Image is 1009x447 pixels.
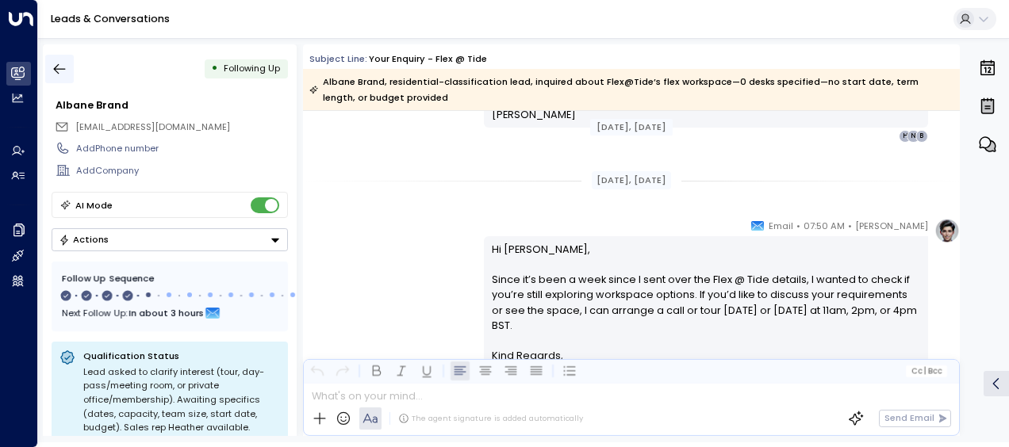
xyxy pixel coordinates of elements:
div: • [211,57,218,80]
div: AddCompany [76,164,287,178]
button: Redo [333,361,352,380]
a: Leads & Conversations [51,12,170,25]
div: H [899,130,911,143]
div: Follow Up Sequence [62,272,278,285]
span: In about 3 hours [129,304,204,322]
div: Next Follow Up: [62,304,278,322]
span: Email [769,218,793,234]
span: Cc Bcc [911,367,942,376]
span: bonjour@albanebrand.photography [75,120,230,134]
div: Lead asked to clarify interest (tour, day-pass/meeting room, or private office/membership). Await... [83,365,280,435]
button: Actions [52,228,288,251]
div: AddPhone number [76,142,287,155]
p: Hi [PERSON_NAME], Since it’s been a week since I sent over the Flex @ Tide details, I wanted to c... [492,242,921,348]
p: Qualification Status [83,350,280,362]
div: Your enquiry - Flex @ Tide [369,52,487,66]
img: profile-logo.png [934,218,960,243]
span: [PERSON_NAME] [855,218,928,234]
span: Following Up [224,62,280,74]
button: Cc|Bcc [906,365,947,377]
div: The agent signature is added automatically [398,413,583,424]
div: [DATE], [DATE] [590,119,673,136]
span: Kind Regards, [492,348,563,363]
span: 07:50 AM [804,218,845,234]
span: | [924,367,927,376]
span: • [796,218,800,234]
div: Button group with a nested menu [52,228,288,251]
span: Subject Line: [309,52,367,65]
span: • [848,218,852,234]
div: Albane Brand [56,97,287,113]
div: Albane Brand, residential-classification lead, inquired about Flex@Tide’s flex workspace—0 desks ... [309,74,952,105]
div: Actions [59,234,109,245]
div: AI Mode [75,197,113,213]
span: [EMAIL_ADDRESS][DOMAIN_NAME] [75,120,230,133]
div: B [915,130,928,143]
div: [DATE], [DATE] [592,171,672,189]
button: Undo [308,361,327,380]
div: N [907,130,919,143]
